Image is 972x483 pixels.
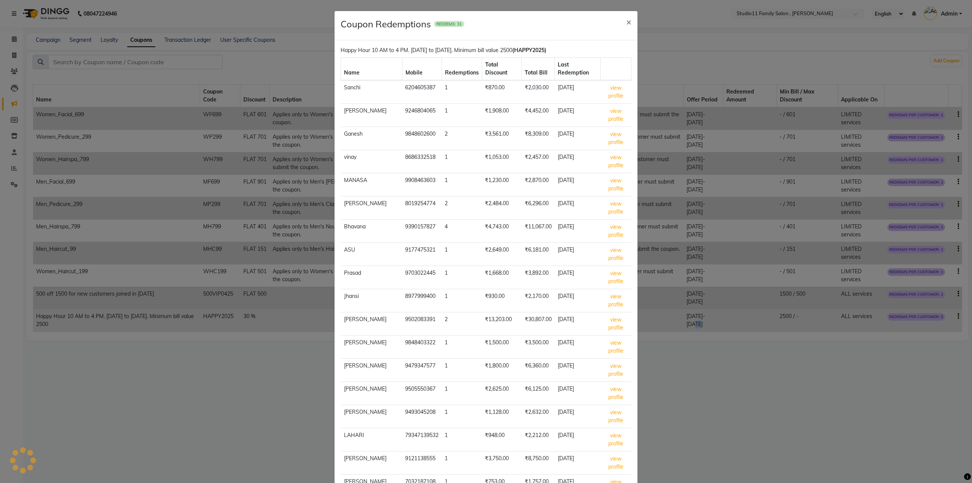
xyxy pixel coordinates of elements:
[402,336,442,359] td: 9848403322
[341,127,402,150] td: Ganesh
[522,312,555,336] td: ₹30,807.00
[604,408,628,425] button: view profile
[604,107,628,124] button: view profile
[512,47,546,54] strong: (HAPPY2025)
[341,47,512,54] span: Happy Hour 10 AM to 4 PM. [DATE] to [DATE]. Minimum bill value 2500
[341,80,402,104] td: Sanchi
[341,312,402,336] td: [PERSON_NAME]
[482,173,521,196] td: ₹1,230.00
[522,196,555,220] td: ₹6,296.00
[555,58,601,81] th: Last Redemption
[555,312,601,336] td: [DATE]
[555,428,601,451] td: [DATE]
[522,127,555,150] td: ₹8,309.00
[341,173,402,196] td: MANASA
[442,382,482,405] td: 1
[402,382,442,405] td: 9505550367
[341,451,402,475] td: [PERSON_NAME]
[402,428,442,451] td: 79347139532
[482,243,521,266] td: ₹2,649.00
[555,80,601,104] td: [DATE]
[442,289,482,312] td: 1
[402,173,442,196] td: 9908463603
[482,382,521,405] td: ₹2,625.00
[341,150,402,173] td: vinay
[604,339,628,355] button: view profile
[341,220,402,243] td: Bhavana
[522,428,555,451] td: ₹2,212.00
[522,336,555,359] td: ₹3,500.00
[482,312,521,336] td: ₹13,203.00
[555,336,601,359] td: [DATE]
[555,173,601,196] td: [DATE]
[402,58,442,81] th: Mobile
[442,150,482,173] td: 1
[604,223,628,239] button: view profile
[341,104,402,127] td: [PERSON_NAME]
[555,382,601,405] td: [DATE]
[626,16,631,27] span: ×
[442,127,482,150] td: 2
[604,292,628,309] button: view profile
[604,130,628,147] button: view profile
[341,336,402,359] td: [PERSON_NAME]
[434,21,464,27] span: REDEEMS: 31
[402,80,442,104] td: 6204605387
[522,359,555,382] td: ₹6,360.00
[482,150,521,173] td: ₹1,053.00
[604,153,628,170] button: view profile
[402,312,442,336] td: 9502083391
[402,104,442,127] td: 9246804065
[402,359,442,382] td: 9479347577
[482,80,521,104] td: ₹870.00
[402,243,442,266] td: 9177475321
[402,220,442,243] td: 9390157827
[442,312,482,336] td: 2
[442,428,482,451] td: 1
[482,359,521,382] td: ₹1,800.00
[482,104,521,127] td: ₹1,908.00
[442,336,482,359] td: 1
[555,150,601,173] td: [DATE]
[482,58,521,81] th: Total Discount
[442,173,482,196] td: 1
[604,385,628,402] button: view profile
[604,431,628,448] button: view profile
[482,336,521,359] td: ₹1,500.00
[341,196,402,220] td: [PERSON_NAME]
[522,266,555,289] td: ₹3,892.00
[555,289,601,312] td: [DATE]
[341,359,402,382] td: [PERSON_NAME]
[482,266,521,289] td: ₹1,668.00
[402,150,442,173] td: 8686332518
[522,150,555,173] td: ₹2,457.00
[341,405,402,428] td: [PERSON_NAME]
[482,196,521,220] td: ₹2,484.00
[442,58,482,81] th: Redemptions
[522,80,555,104] td: ₹2,030.00
[402,451,442,475] td: 9121138555
[604,246,628,263] button: view profile
[555,104,601,127] td: [DATE]
[341,266,402,289] td: Prasad
[555,451,601,475] td: [DATE]
[604,269,628,286] button: view profile
[341,289,402,312] td: Jhansi
[442,266,482,289] td: 1
[555,405,601,428] td: [DATE]
[555,243,601,266] td: [DATE]
[555,359,601,382] td: [DATE]
[522,405,555,428] td: ₹2,632.00
[482,127,521,150] td: ₹3,561.00
[522,173,555,196] td: ₹2,870.00
[482,289,521,312] td: ₹930.00
[341,428,402,451] td: LAHARI
[604,84,628,100] button: view profile
[620,11,637,32] button: Close
[442,104,482,127] td: 1
[442,405,482,428] td: 1
[442,220,482,243] td: 4
[555,266,601,289] td: [DATE]
[522,289,555,312] td: ₹2,170.00
[555,127,601,150] td: [DATE]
